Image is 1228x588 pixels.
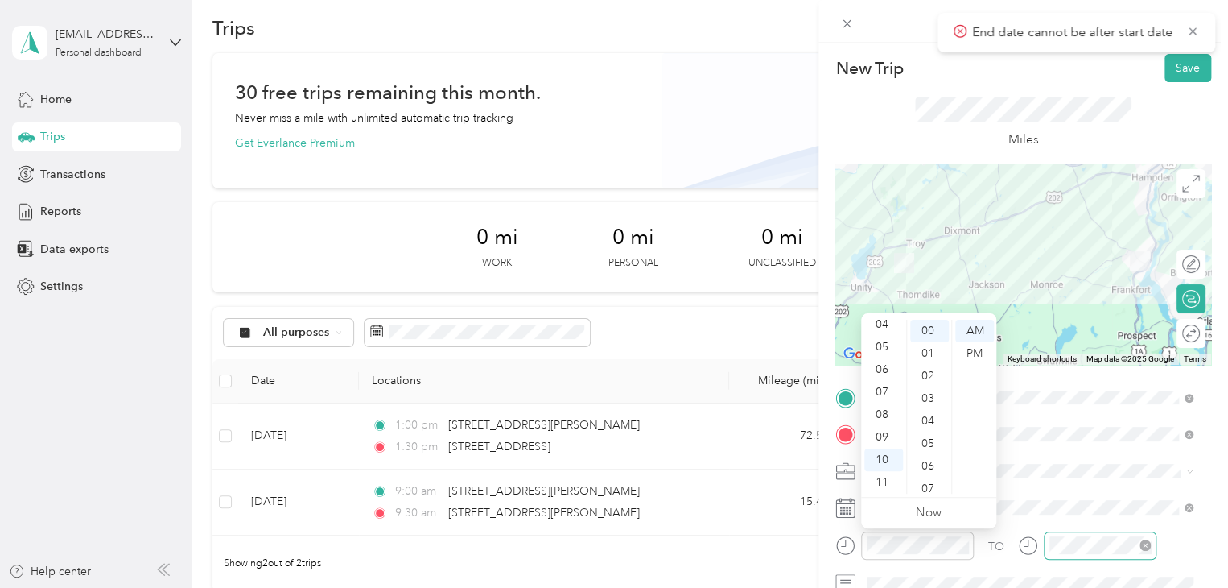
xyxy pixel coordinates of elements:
[910,387,949,410] div: 03
[864,449,903,471] div: 10
[955,320,994,342] div: AM
[1008,130,1039,150] p: Miles
[864,404,903,426] div: 08
[910,320,949,342] div: 00
[1138,498,1228,588] iframe: Everlance-gr Chat Button Frame
[910,455,949,478] div: 06
[972,23,1174,43] p: End date cannot be after start date
[864,336,903,358] div: 05
[910,410,949,433] div: 04
[864,471,903,494] div: 11
[910,433,949,455] div: 05
[864,426,903,449] div: 09
[1164,54,1211,82] button: Save
[916,505,942,520] a: Now
[1086,354,1174,363] span: Map data ©2025 Google
[1008,354,1077,365] button: Keyboard shortcuts
[864,313,903,336] div: 04
[955,342,994,365] div: PM
[864,358,903,381] div: 06
[864,381,903,404] div: 07
[910,478,949,500] div: 07
[910,365,949,387] div: 02
[910,342,949,365] div: 01
[839,344,892,365] img: Google
[835,57,903,80] p: New Trip
[839,344,892,365] a: Open this area in Google Maps (opens a new window)
[988,538,1004,555] div: TO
